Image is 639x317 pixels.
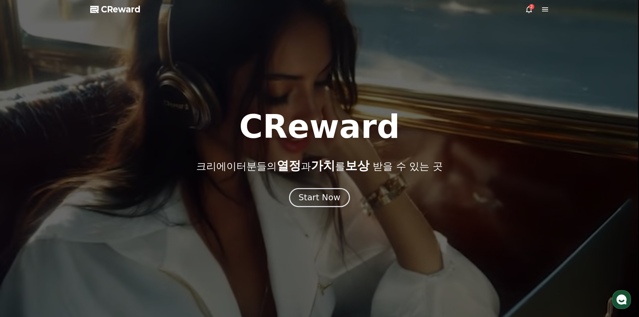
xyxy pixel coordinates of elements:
a: 2 [525,5,533,13]
div: Start Now [299,192,340,203]
a: Start Now [290,195,349,202]
h1: CReward [239,111,400,143]
span: 대화 [61,223,69,228]
a: CReward [90,4,141,15]
span: 보상 [345,159,369,172]
span: 설정 [104,223,112,228]
button: Start Now [289,188,350,207]
a: 대화 [44,213,87,229]
div: 2 [529,4,534,9]
span: CReward [101,4,141,15]
p: 크리에이터분들의 과 를 받을 수 있는 곳 [196,159,442,172]
a: 설정 [87,213,129,229]
span: 홈 [21,223,25,228]
a: 홈 [2,213,44,229]
span: 열정 [277,159,301,172]
span: 가치 [311,159,335,172]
